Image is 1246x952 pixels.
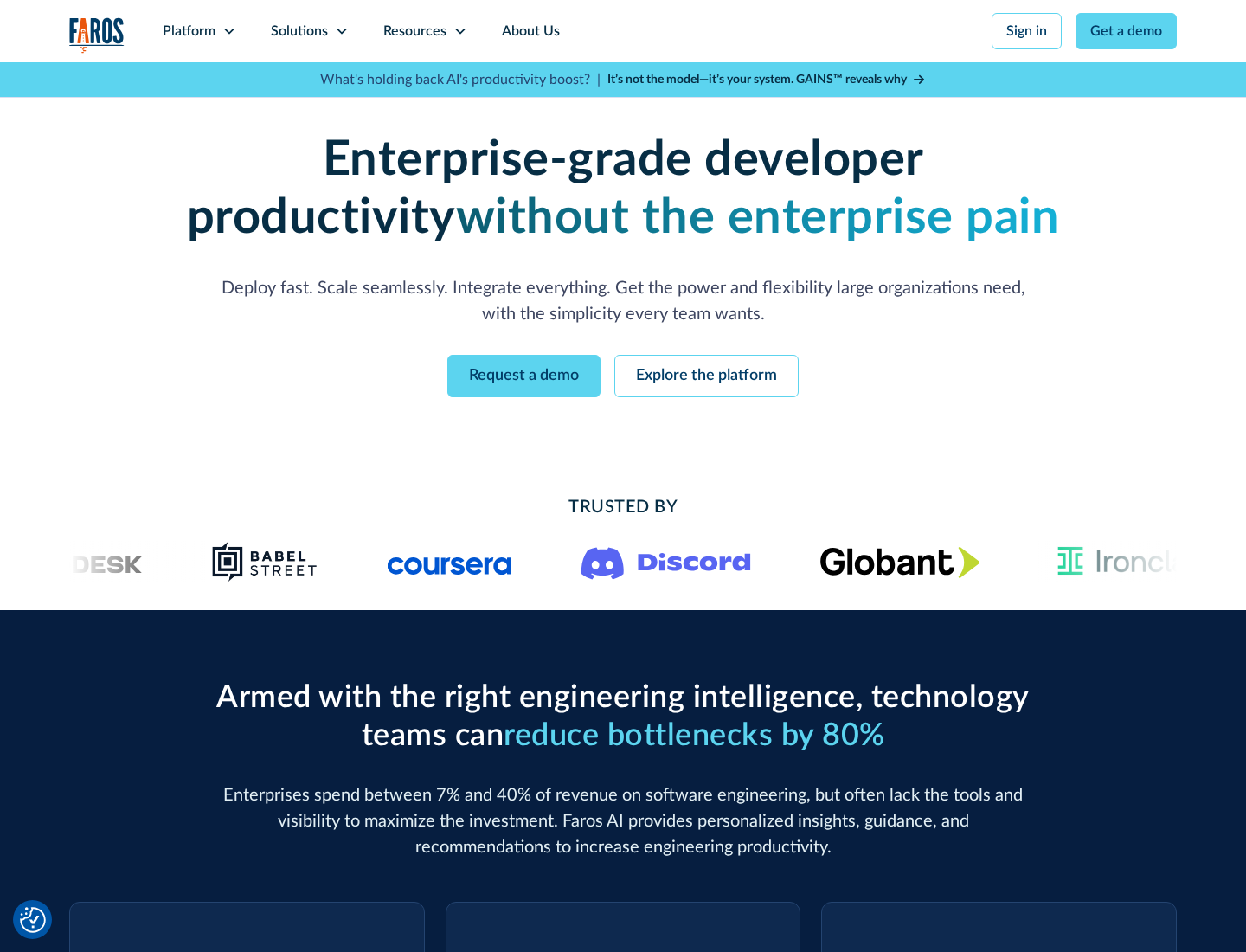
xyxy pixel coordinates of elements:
img: Logo of the online learning platform Coursera. [388,548,512,576]
h2: Armed with the right engineering intelligence, technology teams can [208,679,1038,754]
div: Resources [383,21,446,42]
strong: It’s not the model—it’s your system. GAINS™ reveals why [607,74,907,86]
a: Sign in [992,13,1062,49]
div: Solutions [271,21,328,42]
p: Deploy fast. Scale seamlessly. Integrate everything. Get the power and flexibility large organiza... [208,275,1038,327]
button: Cookie Settings [20,907,46,933]
strong: without the enterprise pain [456,194,1060,242]
div: Platform [163,21,215,42]
span: reduce bottlenecks by 80% [504,720,885,751]
a: It’s not the model—it’s your system. GAINS™ reveals why [607,71,926,89]
a: home [69,17,125,53]
a: Get a demo [1076,13,1177,49]
img: Revisit consent button [20,907,46,933]
p: Enterprises spend between 7% and 40% of revenue on software engineering, but often lack the tools... [208,782,1038,860]
img: Globant's logo [820,546,980,578]
img: Babel Street logo png [212,541,318,582]
img: Logo of the analytics and reporting company Faros. [69,17,125,53]
a: Request a demo [447,355,601,397]
strong: Enterprise-grade developer productivity [187,136,924,242]
p: What's holding back AI's productivity boost? | [320,69,601,90]
h2: Trusted By [208,494,1038,520]
a: Explore the platform [614,355,799,397]
img: Logo of the communication platform Discord. [581,544,751,580]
